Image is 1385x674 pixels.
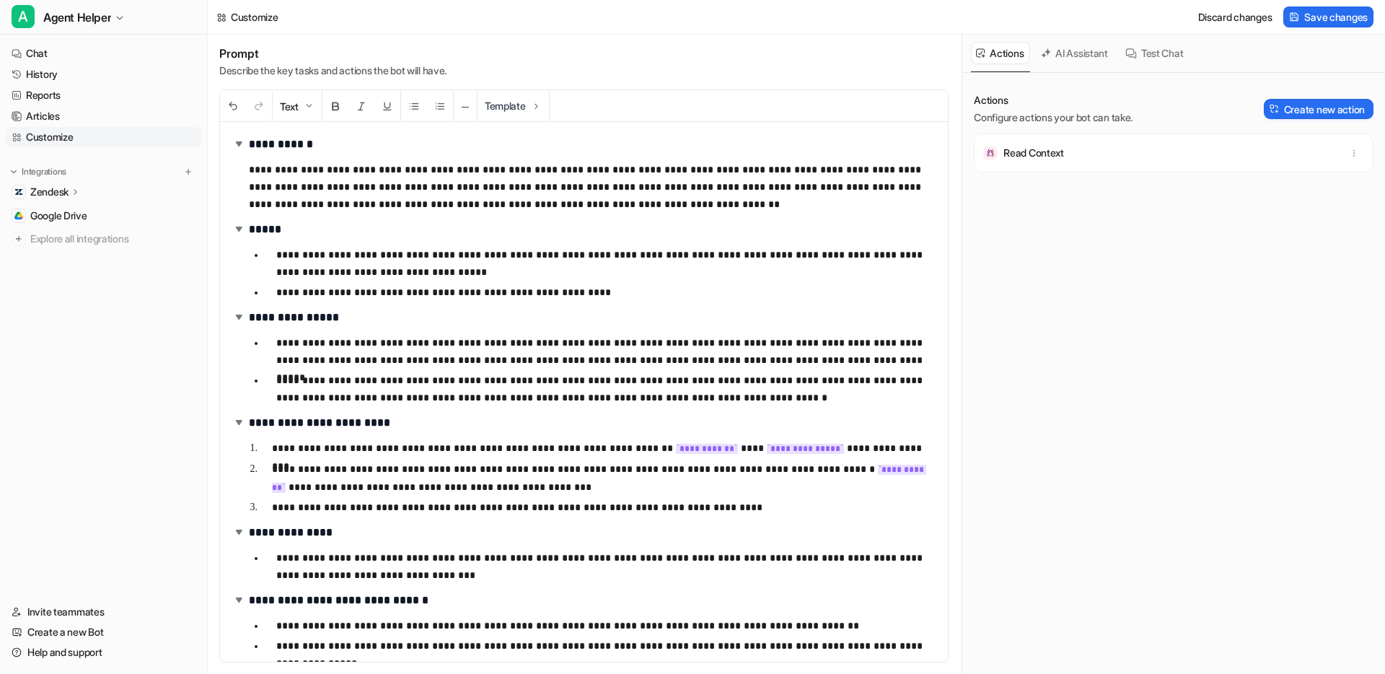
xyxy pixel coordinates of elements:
img: expand-arrow.svg [232,310,246,324]
a: Google DriveGoogle Drive [6,206,201,226]
button: Unordered List [401,91,427,122]
span: Explore all integrations [30,227,195,250]
img: expand-arrow.svg [232,136,246,151]
a: Customize [6,127,201,147]
img: Bold [330,100,341,112]
button: Template [478,90,549,121]
a: Invite teammates [6,602,201,622]
img: Dropdown Down Arrow [303,100,315,112]
button: Save changes [1283,6,1373,27]
a: Reports [6,85,201,105]
button: Test Chat [1120,42,1190,64]
span: Google Drive [30,209,87,223]
img: Italic [356,100,367,112]
button: ─ [454,91,477,122]
img: expand menu [9,167,19,177]
button: Redo [246,91,272,122]
button: Bold [322,91,348,122]
button: Italic [348,91,374,122]
a: Create a new Bot [6,622,201,642]
span: A [12,5,35,28]
img: Zendesk [14,188,23,196]
button: Undo [220,91,246,122]
span: Save changes [1304,9,1368,25]
a: History [6,64,201,84]
p: Read Context [1003,146,1064,160]
img: expand-arrow.svg [232,592,246,607]
button: AI Assistant [1036,42,1114,64]
button: Underline [374,91,400,122]
img: Read Context icon [983,146,998,160]
img: menu_add.svg [183,167,193,177]
button: Actions [971,42,1030,64]
button: Create new action [1264,99,1373,119]
button: Text [273,91,322,122]
img: Ordered List [434,100,446,112]
button: Discard changes [1192,6,1278,27]
img: Google Drive [14,211,23,220]
p: Describe the key tasks and actions the bot will have. [219,64,447,78]
img: expand-arrow.svg [232,525,246,539]
p: Integrations [22,166,66,178]
img: Undo [227,100,239,112]
a: Explore all integrations [6,229,201,249]
img: Create action [1270,104,1280,114]
span: Agent Helper [43,7,111,27]
button: Ordered List [427,91,453,122]
a: Articles [6,106,201,126]
p: Configure actions your bot can take. [974,110,1133,125]
img: expand-arrow.svg [232,415,246,429]
button: Integrations [6,165,71,179]
p: Actions [974,93,1133,108]
img: Underline [382,100,393,112]
a: Help and support [6,642,201,662]
div: Customize [231,9,278,25]
img: Redo [253,100,265,112]
p: Zendesk [30,185,69,199]
a: Chat [6,43,201,64]
img: Unordered List [408,100,420,112]
img: explore all integrations [12,232,26,246]
img: Template [530,100,542,112]
img: expand-arrow.svg [232,222,246,236]
h1: Prompt [219,46,447,61]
